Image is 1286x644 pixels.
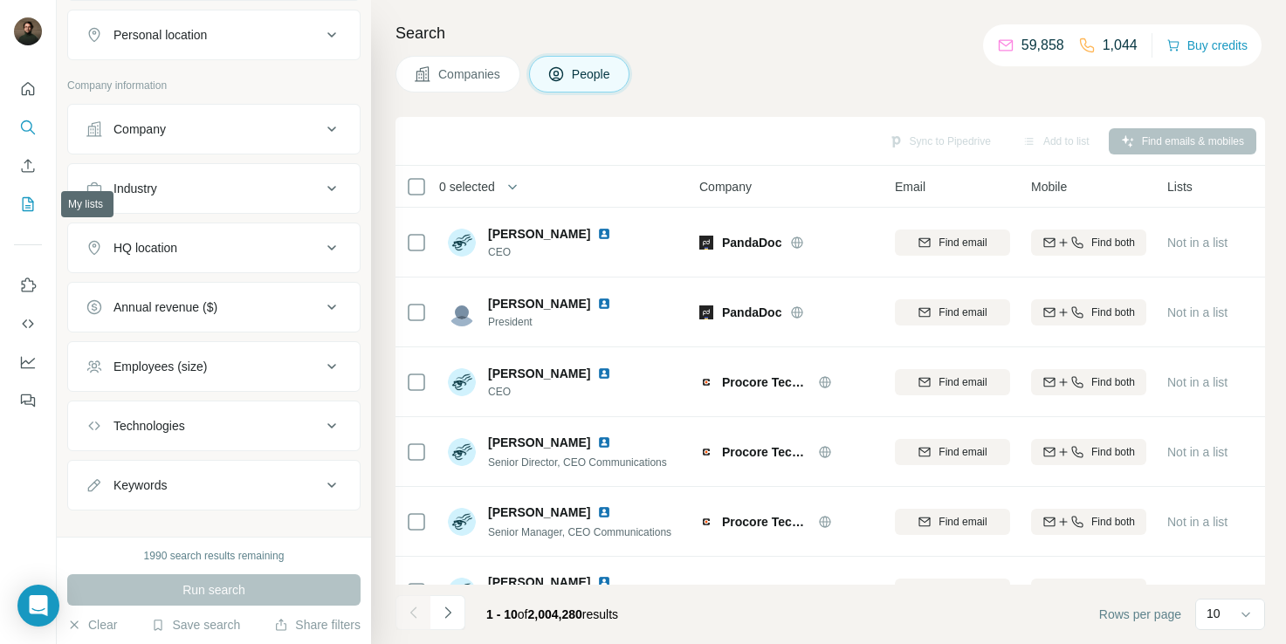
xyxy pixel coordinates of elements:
p: 10 [1207,605,1221,622]
button: Find both [1031,299,1146,325]
img: LinkedIn logo [597,227,611,241]
button: Find email [895,439,1010,465]
span: Not in a list [1167,445,1228,459]
span: Procore Technologies [722,513,809,531]
div: Technologies [113,417,185,435]
img: Avatar [14,17,42,45]
img: Avatar [448,508,476,536]
button: Save search [151,616,240,634]
div: HQ location [113,239,177,257]
span: Not in a list [1167,375,1228,389]
img: Avatar [448,578,476,606]
button: Find email [895,369,1010,395]
button: Find both [1031,579,1146,605]
span: 1 - 10 [486,607,518,621]
span: CEO [488,244,632,260]
span: Rows per page [1099,606,1181,623]
h4: Search [395,21,1265,45]
button: Find email [895,230,1010,256]
img: Logo of Procore Technologies [699,585,713,599]
span: Procore Technologies [722,373,809,391]
button: Find email [895,509,1010,535]
button: Annual revenue ($) [68,286,360,328]
button: Share filters [274,616,361,634]
p: 1,044 [1103,35,1138,56]
span: Not in a list [1167,515,1228,529]
span: [PERSON_NAME] [488,225,590,243]
button: Personal location [68,14,360,56]
span: of [518,607,528,621]
p: 59,858 [1021,35,1064,56]
span: Find email [939,374,987,390]
span: Mobile [1031,178,1067,195]
button: HQ location [68,227,360,269]
button: Use Surfe API [14,308,42,339]
button: Employees (size) [68,346,360,387]
span: [PERSON_NAME] [488,434,590,451]
span: Senior Director, CEO Communications [488,456,667,469]
div: Employees (size) [113,358,207,375]
img: LinkedIn logo [597,435,611,449]
button: My lists [14,188,42,220]
span: Find email [939,584,987,599]
button: Find both [1031,509,1146,535]
button: Feedback [14,385,42,416]
img: Logo of PandaDoc [699,305,713,319]
div: Company [113,120,166,138]
button: Technologies [68,405,360,447]
span: [PERSON_NAME] [488,504,590,521]
span: Find both [1091,305,1135,320]
span: results [486,607,618,621]
img: LinkedIn logo [597,505,611,519]
span: PandaDoc [722,304,781,321]
span: Procore Technologies [722,583,809,600]
span: Find email [939,514,987,530]
span: Company [699,178,752,195]
span: President [488,314,632,330]
button: Navigate to next page [430,595,465,630]
span: 0 selected [439,178,495,195]
span: Find email [939,305,987,320]
img: LinkedIn logo [597,297,611,311]
button: Industry [68,168,360,209]
img: LinkedIn logo [597,575,611,589]
p: Company information [67,78,361,93]
button: Company [68,108,360,150]
span: Find both [1091,235,1135,250]
span: Find both [1091,514,1135,530]
span: 2,004,280 [528,607,582,621]
img: Logo of Procore Technologies [699,375,713,389]
span: Senior Manager, CEO Communications [488,526,671,538]
span: Find email [939,235,987,250]
span: Find email [939,444,987,460]
span: Not in a list [1167,236,1228,250]
span: Not in a list [1167,305,1228,319]
div: Annual revenue ($) [113,298,217,316]
img: Avatar [448,368,476,396]
img: Logo of Procore Technologies [699,515,713,529]
span: Procore Technologies [722,443,809,461]
span: Not in a list [1167,585,1228,599]
span: CEO [488,384,632,400]
button: Find email [895,579,1010,605]
div: Industry [113,180,157,197]
span: Email [895,178,925,195]
div: Keywords [113,476,167,494]
button: Buy credits [1166,33,1248,58]
span: Find both [1091,374,1135,390]
img: Logo of PandaDoc [699,236,713,250]
button: Find both [1031,369,1146,395]
button: Enrich CSV [14,150,42,182]
div: Open Intercom Messenger [17,585,59,627]
img: Avatar [448,298,476,326]
button: Find both [1031,230,1146,256]
img: Avatar [448,229,476,257]
div: Personal location [113,26,207,44]
div: 1990 search results remaining [144,548,285,564]
span: [PERSON_NAME] [488,295,590,312]
span: [PERSON_NAME] [488,365,590,382]
span: Lists [1167,178,1193,195]
button: Clear [67,616,117,634]
span: Companies [438,65,502,83]
button: Find email [895,299,1010,325]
